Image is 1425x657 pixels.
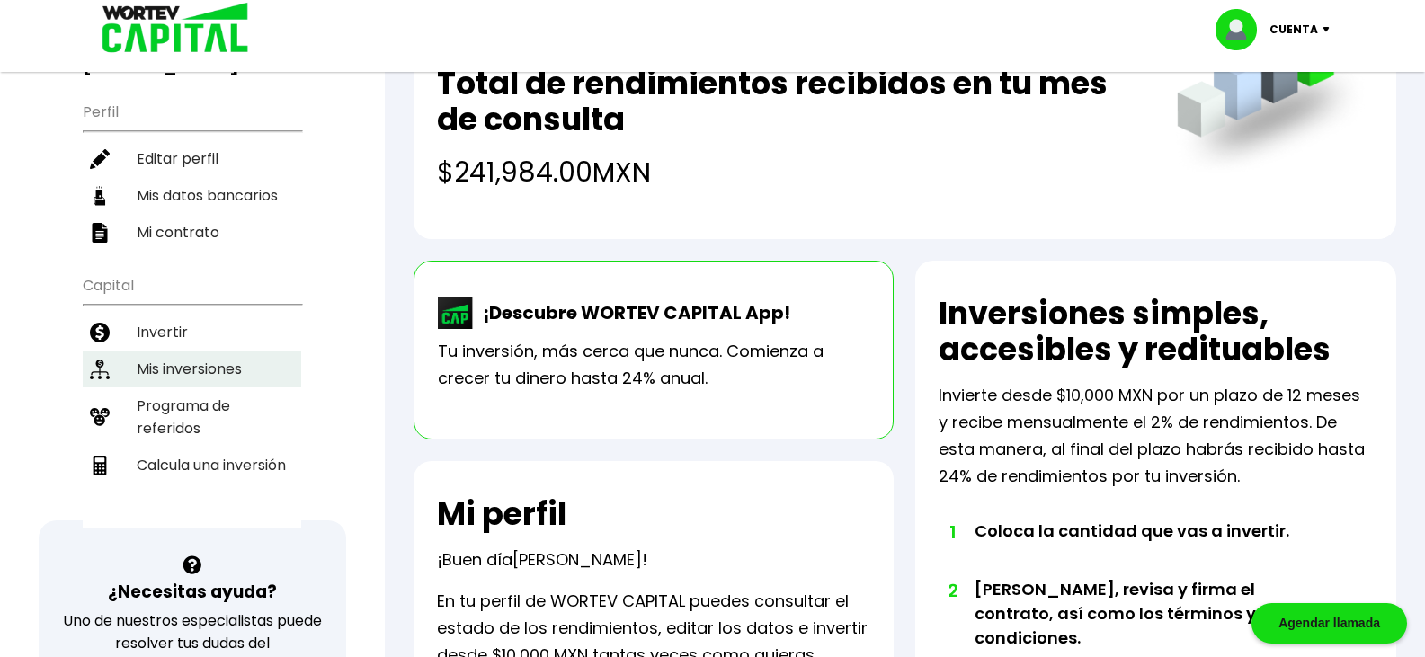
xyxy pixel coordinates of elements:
[90,456,110,475] img: calculadora-icon.17d418c4.svg
[83,32,301,77] h3: Buen día,
[90,186,110,206] img: datos-icon.10cf9172.svg
[1269,16,1318,43] p: Cuenta
[83,214,301,251] a: Mi contrato
[939,296,1373,368] h2: Inversiones simples, accesibles y redituables
[83,140,301,177] a: Editar perfil
[90,149,110,169] img: editar-icon.952d3147.svg
[83,177,301,214] a: Mis datos bancarios
[83,92,301,251] ul: Perfil
[83,387,301,447] a: Programa de referidos
[948,519,957,546] span: 1
[512,548,642,571] span: [PERSON_NAME]
[437,66,1141,138] h2: Total de rendimientos recibidos en tu mes de consulta
[90,360,110,379] img: inversiones-icon.6695dc30.svg
[474,299,790,326] p: ¡Descubre WORTEV CAPITAL App!
[83,351,301,387] a: Mis inversiones
[83,314,301,351] a: Invertir
[948,577,957,604] span: 2
[90,323,110,342] img: invertir-icon.b3b967d7.svg
[1251,603,1407,644] div: Agendar llamada
[90,223,110,243] img: contrato-icon.f2db500c.svg
[975,519,1329,577] li: Coloca la cantidad que vas a invertir.
[939,382,1373,490] p: Invierte desde $10,000 MXN por un plazo de 12 meses y recibe mensualmente el 2% de rendimientos. ...
[438,297,474,329] img: wortev-capital-app-icon
[1216,9,1269,50] img: profile-image
[83,265,301,528] ul: Capital
[108,579,277,605] h3: ¿Necesitas ayuda?
[90,407,110,427] img: recomiendanos-icon.9b8e9327.svg
[437,152,1141,192] h4: $241,984.00 MXN
[437,546,647,573] p: ¡Buen día !
[437,496,566,532] h2: Mi perfil
[83,447,301,484] a: Calcula una inversión
[1318,27,1342,32] img: icon-down
[438,338,870,392] p: Tu inversión, más cerca que nunca. Comienza a crecer tu dinero hasta 24% anual.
